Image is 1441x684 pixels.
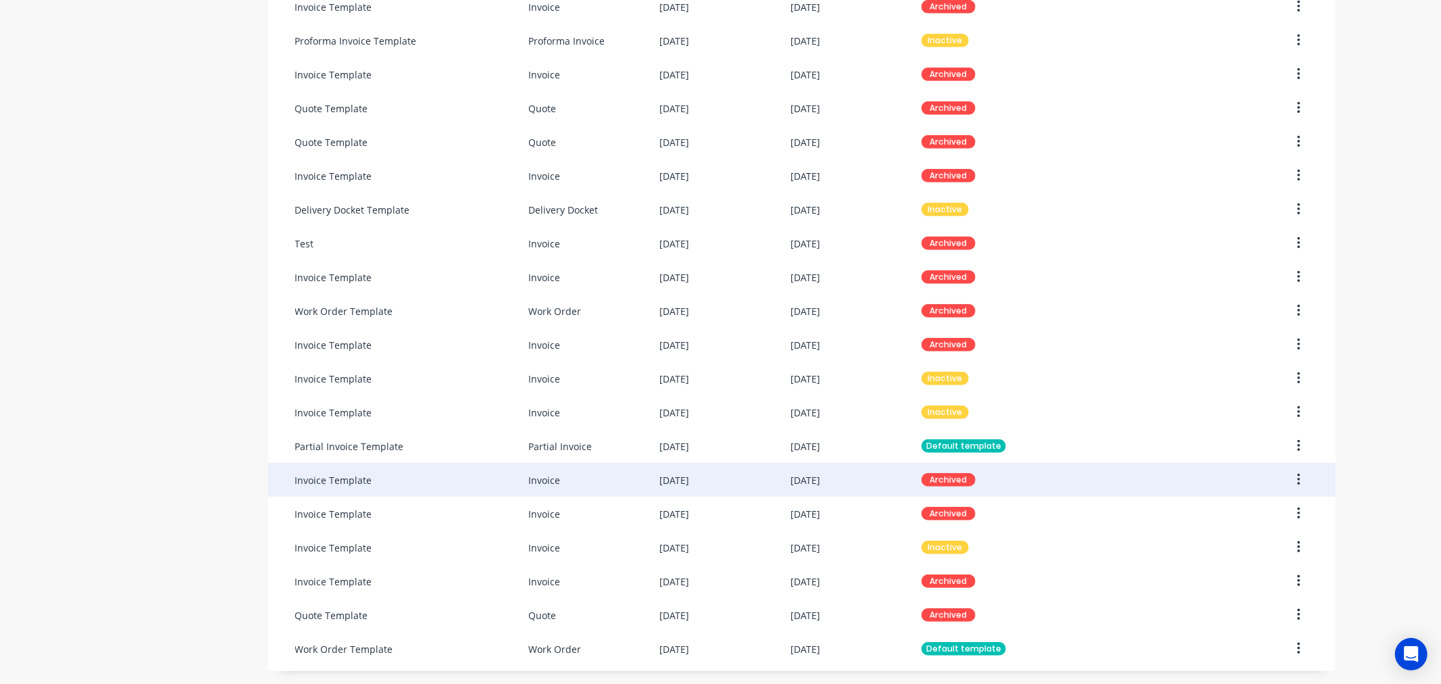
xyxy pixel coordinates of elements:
div: [DATE] [659,270,689,285]
div: Archived [921,270,976,284]
div: Default template [921,439,1006,453]
div: Inactive [921,372,969,385]
div: [DATE] [790,338,820,352]
div: Archived [921,304,976,318]
div: Quote [528,101,556,116]
div: Invoice [528,507,560,521]
div: [DATE] [790,608,820,622]
div: Invoice [528,473,560,487]
div: Archived [921,338,976,351]
div: Proforma Invoice [528,34,605,48]
div: Archived [921,237,976,250]
div: [DATE] [790,575,820,589]
div: [DATE] [790,642,820,656]
div: [DATE] [790,237,820,251]
div: Invoice [528,169,560,183]
div: Default template [921,642,1006,656]
div: Archived [921,473,976,487]
div: Work Order Template [295,642,393,656]
div: [DATE] [790,473,820,487]
div: [DATE] [790,304,820,318]
div: Partial Invoice [528,439,592,454]
div: Invoice Template [295,406,372,420]
div: [DATE] [790,507,820,521]
div: Invoice [528,372,560,386]
div: Work Order [528,642,581,656]
div: Invoice Template [295,372,372,386]
div: Inactive [921,34,969,47]
div: [DATE] [790,406,820,420]
div: Invoice Template [295,507,372,521]
div: Open Intercom Messenger [1395,638,1427,670]
div: [DATE] [790,270,820,285]
div: [DATE] [790,34,820,48]
div: Invoice Template [295,473,372,487]
div: [DATE] [790,68,820,82]
div: Inactive [921,203,969,216]
div: [DATE] [790,135,820,149]
div: Archived [921,68,976,81]
div: [DATE] [659,338,689,352]
div: Work Order [528,304,581,318]
div: Archived [921,135,976,149]
div: Invoice [528,541,560,555]
div: [DATE] [790,101,820,116]
div: Invoice [528,68,560,82]
div: [DATE] [790,203,820,217]
div: Archived [921,575,976,588]
div: Invoice Template [295,68,372,82]
div: Archived [921,169,976,182]
div: Delivery Docket Template [295,203,410,217]
div: [DATE] [790,372,820,386]
div: Invoice [528,338,560,352]
div: Invoice Template [295,541,372,555]
div: [DATE] [659,507,689,521]
div: [DATE] [659,169,689,183]
div: [DATE] [659,237,689,251]
div: [DATE] [659,304,689,318]
div: Test [295,237,314,251]
div: Quote Template [295,101,368,116]
div: Archived [921,101,976,115]
div: Invoice [528,270,560,285]
div: Quote Template [295,608,368,622]
div: Invoice [528,237,560,251]
div: Invoice [528,406,560,420]
div: [DATE] [659,642,689,656]
div: [DATE] [659,406,689,420]
div: Invoice [528,575,560,589]
div: Invoice Template [295,575,372,589]
div: Quote [528,135,556,149]
div: Inactive [921,406,969,419]
div: Work Order Template [295,304,393,318]
div: Invoice Template [295,169,372,183]
div: [DATE] [659,372,689,386]
div: [DATE] [790,541,820,555]
div: Invoice Template [295,270,372,285]
div: [DATE] [659,34,689,48]
div: [DATE] [659,135,689,149]
div: Quote Template [295,135,368,149]
div: [DATE] [659,101,689,116]
div: [DATE] [790,439,820,454]
div: [DATE] [659,608,689,622]
div: Archived [921,507,976,520]
div: [DATE] [659,541,689,555]
div: [DATE] [659,473,689,487]
div: [DATE] [659,439,689,454]
div: [DATE] [790,169,820,183]
div: [DATE] [659,68,689,82]
div: [DATE] [659,203,689,217]
div: Partial Invoice Template [295,439,404,454]
div: Quote [528,608,556,622]
div: Archived [921,608,976,622]
div: Proforma Invoice Template [295,34,417,48]
div: Delivery Docket [528,203,598,217]
div: [DATE] [659,575,689,589]
div: Invoice Template [295,338,372,352]
div: Inactive [921,541,969,554]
